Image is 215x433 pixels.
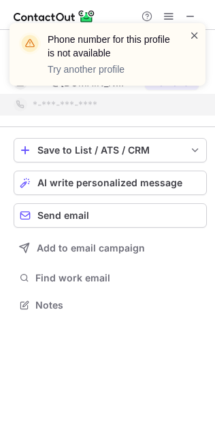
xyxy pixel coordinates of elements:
span: Add to email campaign [37,243,145,254]
button: Notes [14,296,207,315]
span: Notes [35,299,201,311]
button: save-profile-one-click [14,138,207,162]
div: Save to List / ATS / CRM [37,145,183,156]
img: warning [19,33,41,54]
span: Send email [37,210,89,221]
header: Phone number for this profile is not available [48,33,173,60]
span: AI write personalized message [37,177,182,188]
p: Try another profile [48,63,173,76]
button: Find work email [14,269,207,288]
button: Send email [14,203,207,228]
button: Add to email campaign [14,236,207,260]
span: Find work email [35,272,201,284]
img: ContactOut v5.3.10 [14,8,95,24]
button: AI write personalized message [14,171,207,195]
